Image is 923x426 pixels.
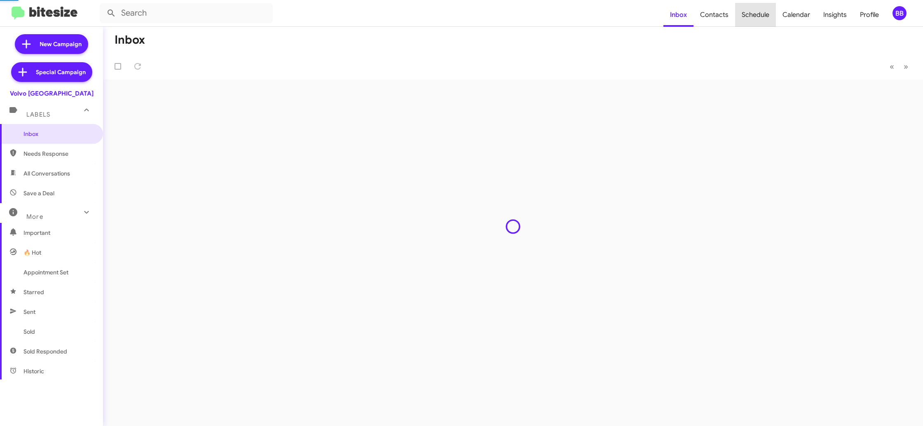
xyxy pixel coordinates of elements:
a: Schedule [735,3,776,27]
span: Historic [23,367,44,375]
span: Important [23,229,94,237]
a: Insights [817,3,853,27]
span: Sold [23,328,35,336]
span: Save a Deal [23,189,54,197]
a: Profile [853,3,886,27]
h1: Inbox [115,33,145,47]
a: Contacts [693,3,735,27]
a: Special Campaign [11,62,92,82]
div: BB [893,6,907,20]
span: Needs Response [23,150,94,158]
span: 🔥 Hot [23,248,41,257]
div: Volvo [GEOGRAPHIC_DATA] [10,89,94,98]
button: Next [899,58,913,75]
input: Search [100,3,273,23]
span: Starred [23,288,44,296]
span: All Conversations [23,169,70,178]
span: « [890,61,894,72]
span: Appointment Set [23,268,68,276]
span: Sold Responded [23,347,67,356]
a: New Campaign [15,34,88,54]
a: Inbox [663,3,693,27]
button: Previous [885,58,899,75]
button: BB [886,6,914,20]
span: Labels [26,111,50,118]
nav: Page navigation example [885,58,913,75]
span: Sent [23,308,35,316]
a: Calendar [776,3,817,27]
span: More [26,213,43,220]
span: Inbox [23,130,94,138]
span: New Campaign [40,40,82,48]
span: » [904,61,908,72]
span: Special Campaign [36,68,86,76]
